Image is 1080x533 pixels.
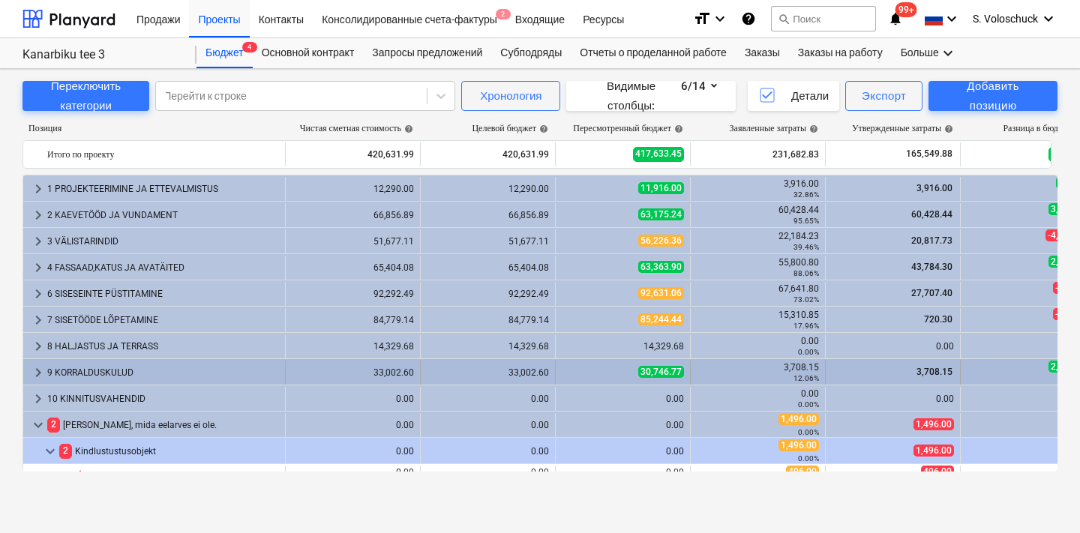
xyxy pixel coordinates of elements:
[697,178,819,199] div: 3,916.00
[638,261,684,273] span: 63,363.90
[973,13,1038,25] span: S. Voloschuck
[913,418,954,430] span: 1,496.00
[571,38,736,68] a: Отчеты о проделанной работе
[292,394,414,404] div: 0.00
[945,76,1041,116] div: Добавить позицию
[47,334,279,358] div: 8 HALJASTUS JA TERRASS
[292,142,414,166] div: 420,631.99
[292,210,414,220] div: 66,856.89
[915,183,954,193] span: 3,916.00
[832,394,954,404] div: 0.00
[427,394,549,404] div: 0.00
[427,446,549,457] div: 0.00
[748,81,839,111] button: Детали
[40,76,131,116] div: Переключить категории
[242,42,257,52] span: 4
[798,428,819,436] small: 0.00%
[536,124,548,133] span: help
[41,442,59,460] span: keyboard_arrow_down
[584,76,718,116] div: Видимые столбцы : 6/14
[806,124,818,133] span: help
[697,336,819,357] div: 0.00
[427,467,549,488] div: 0.00
[904,148,954,160] span: 165,549.88
[941,124,953,133] span: help
[292,341,414,352] div: 14,329.68
[562,341,684,352] div: 14,329.68
[29,206,47,224] span: keyboard_arrow_right
[427,262,549,273] div: 65,404.08
[862,86,906,106] div: Экспорт
[427,420,549,430] div: 0.00
[793,190,819,199] small: 32.86%
[915,367,954,377] span: 3,708.15
[771,6,876,31] button: Поиск
[910,262,954,272] span: 43,784.30
[29,364,47,382] span: keyboard_arrow_right
[697,388,819,409] div: 0.00
[633,147,684,161] span: 417,633.45
[562,420,684,430] div: 0.00
[427,236,549,247] div: 51,677.11
[427,367,549,378] div: 33,002.60
[47,308,279,332] div: 7 SISETÖÖDE LÕPETAMINE
[427,315,549,325] div: 84,779.14
[778,439,819,451] span: 1,496.00
[292,236,414,247] div: 51,677.11
[566,81,736,111] button: Видимые столбцы:6/14
[638,287,684,299] span: 92,631.06
[798,454,819,463] small: 0.00%
[671,124,683,133] span: help
[292,446,414,457] div: 0.00
[697,257,819,278] div: 55,800.80
[922,314,954,325] span: 720.30
[491,38,571,68] div: Субподряды
[427,142,549,166] div: 420,631.99
[910,288,954,298] span: 27,707.40
[736,38,789,68] div: Заказы
[427,184,549,194] div: 12,290.00
[22,47,178,63] div: Kanarbiku tee 3
[638,208,684,220] span: 63,175.24
[292,467,414,488] div: 0.00
[480,86,541,106] div: Хронология
[292,420,414,430] div: 0.00
[29,337,47,355] span: keyboard_arrow_right
[798,348,819,356] small: 0.00%
[292,367,414,378] div: 33,002.60
[47,282,279,306] div: 6 SISESEINTE PÜSTITAMINE
[29,232,47,250] span: keyboard_arrow_right
[697,310,819,331] div: 15,310.85
[196,38,253,68] a: Бюджет4
[913,445,954,457] span: 1,496.00
[910,235,954,246] span: 20,817.73
[22,123,285,134] div: Позиция
[793,243,819,251] small: 39.46%
[59,439,279,463] div: Kindlustustusobjekt
[697,205,819,226] div: 60,428.44
[29,180,47,198] span: keyboard_arrow_right
[47,142,279,166] div: Итого по проекту
[47,418,60,432] span: 2
[638,366,684,378] span: 30,746.77
[697,283,819,304] div: 67,641.80
[47,203,279,227] div: 2 KAEVETÖÖD JA VUNDAMENT
[427,289,549,299] div: 92,292.49
[253,38,364,68] a: Основной контракт
[47,387,279,411] div: 10 KINNITUSVAHENDID
[943,10,961,28] i: keyboard_arrow_down
[778,413,819,425] span: 1,496.00
[363,38,491,68] a: Запросы предложений
[47,361,279,385] div: 9 KORRALDUSKULUD
[29,416,47,434] span: keyboard_arrow_down
[47,256,279,280] div: 4 FASSAAD,KATUS JA AVATÄITED
[196,38,253,68] div: Бюджет
[573,123,683,134] div: Пересмотренный бюджет
[496,9,511,19] span: 2
[711,10,729,28] i: keyboard_arrow_down
[693,10,711,28] i: format_size
[562,467,684,488] div: 0.00
[29,259,47,277] span: keyboard_arrow_right
[793,322,819,330] small: 17.96%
